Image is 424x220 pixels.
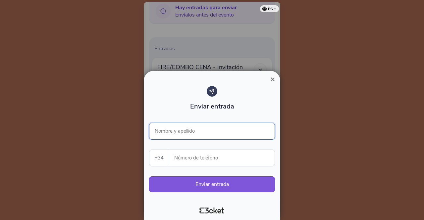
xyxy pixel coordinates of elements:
input: Nombre y apellido [149,123,275,140]
label: Número de teléfono [169,150,275,166]
span: Enviar entrada [190,102,234,111]
label: Nombre y apellido [149,123,200,139]
input: Número de teléfono [175,150,275,166]
span: × [270,75,275,84]
button: Enviar entrada [149,176,275,192]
